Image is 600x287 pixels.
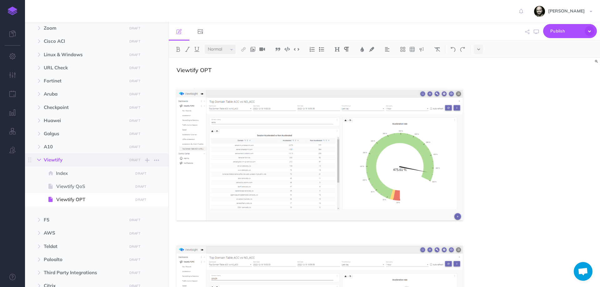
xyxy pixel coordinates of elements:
img: Unordered list button [319,47,324,52]
img: Callout dropdown menu button [419,47,424,52]
button: DRAFT [127,25,142,32]
span: F5 [44,216,123,224]
small: DRAFT [129,158,140,162]
small: DRAFT [129,245,140,249]
button: DRAFT [127,91,142,98]
span: Aruba [44,90,123,98]
small: DRAFT [129,79,140,83]
h3: Viewtify OPT [177,67,463,73]
small: DRAFT [129,218,140,222]
img: Blockquote button [275,47,281,52]
img: Redo [460,47,465,52]
span: Galgus [44,130,123,137]
img: Add image button [250,47,256,52]
img: Ordered list button [309,47,315,52]
button: DRAFT [127,230,142,237]
span: Fortinet [44,77,123,85]
span: Paloalto [44,256,123,263]
button: DRAFT [127,38,142,45]
img: Text color button [359,47,365,52]
img: Clear styles button [434,47,440,52]
small: DRAFT [129,119,140,123]
small: DRAFT [135,198,146,202]
button: DRAFT [127,143,142,151]
small: DRAFT [129,26,140,30]
img: Create table button [409,47,415,52]
div: Chat abierto [574,262,592,281]
img: Underline button [194,47,200,52]
span: URL Check [44,64,123,72]
span: Viewtify [44,156,123,164]
span: AWS [44,229,123,237]
img: Italic button [185,47,190,52]
span: Publish [550,26,582,36]
span: Index [56,170,131,177]
img: iL7mUGo9AAMnftOkR2BS.png [177,89,463,220]
small: DRAFT [129,106,140,110]
button: DRAFT [127,269,142,276]
img: Link button [241,47,246,52]
small: DRAFT [129,66,140,70]
small: DRAFT [129,258,140,262]
span: Cisco ACI [44,37,123,45]
img: Headings dropdown button [334,47,340,52]
span: Zoom [44,24,123,32]
button: DRAFT [127,216,142,224]
span: Linux & Windows [44,51,123,58]
img: Bold button [175,47,181,52]
button: DRAFT [127,51,142,58]
small: DRAFT [129,145,140,149]
img: Alignment dropdown menu button [384,47,390,52]
small: DRAFT [135,185,146,189]
button: DRAFT [127,156,142,164]
img: Inline code button [294,47,299,52]
small: DRAFT [129,92,140,96]
button: DRAFT [127,130,142,137]
small: DRAFT [129,271,140,275]
button: DRAFT [127,77,142,85]
img: Text background color button [369,47,374,52]
span: [PERSON_NAME] [545,8,588,14]
button: DRAFT [127,104,142,111]
span: Checkpoint [44,104,123,111]
small: DRAFT [129,39,140,43]
button: DRAFT [133,170,149,177]
button: DRAFT [127,256,142,263]
small: DRAFT [129,231,140,235]
button: DRAFT [133,183,149,190]
span: Viewtify QoS [56,183,131,190]
small: DRAFT [129,132,140,136]
img: Code block button [284,47,290,52]
button: DRAFT [133,196,149,203]
img: logo-mark.svg [8,7,17,15]
small: DRAFT [129,53,140,57]
button: Publish [543,24,597,38]
small: DRAFT [135,171,146,176]
button: DRAFT [127,64,142,72]
img: fYsxTL7xyiRwVNfLOwtv2ERfMyxBnxhkboQPdXU4.jpeg [534,6,545,17]
span: Huawei [44,117,123,124]
span: A10 [44,143,123,151]
img: Undo [450,47,456,52]
img: Paragraph button [344,47,349,52]
span: Teldat [44,243,123,250]
button: DRAFT [127,243,142,250]
button: DRAFT [127,117,142,124]
span: Third Party Integrations [44,269,123,276]
span: Viewtify OPT [56,196,131,203]
img: Add video button [259,47,265,52]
